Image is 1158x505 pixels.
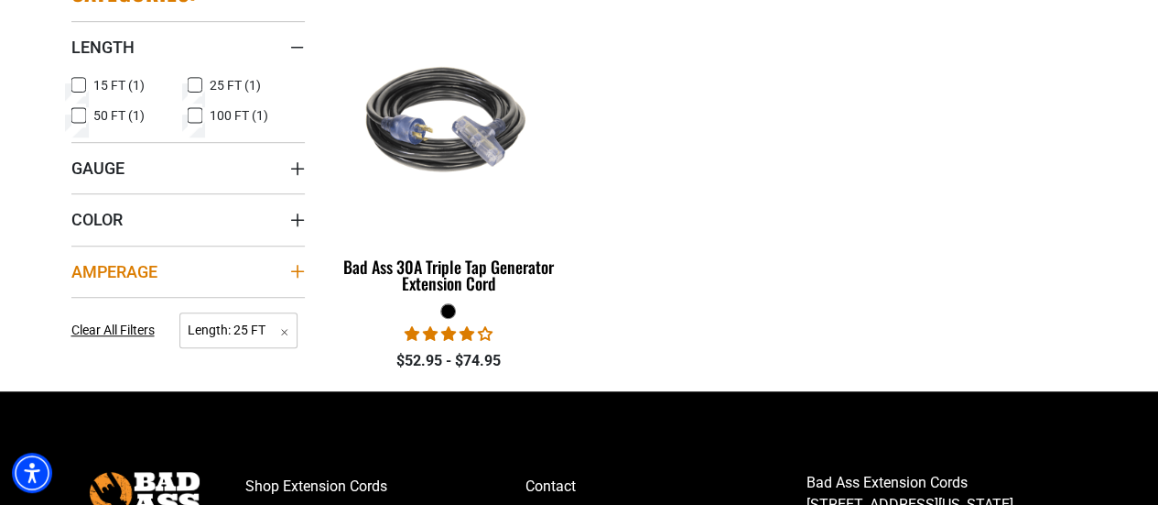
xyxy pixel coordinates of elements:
[71,261,157,282] span: Amperage
[333,16,564,227] img: black
[71,37,135,58] span: Length
[210,109,268,122] span: 100 FT (1)
[210,79,261,92] span: 25 FT (1)
[71,323,155,337] span: Clear All Filters
[405,325,492,343] span: 4.00 stars
[71,209,123,230] span: Color
[93,79,145,92] span: 15 FT (1)
[179,321,298,338] a: Length: 25 FT
[332,7,566,302] a: black Bad Ass 30A Triple Tap Generator Extension Cord
[525,472,806,501] a: Contact
[71,246,305,297] summary: Amperage
[332,350,566,372] div: $52.95 - $74.95
[71,158,124,179] span: Gauge
[71,142,305,193] summary: Gauge
[71,321,162,340] a: Clear All Filters
[71,21,305,72] summary: Length
[332,258,566,291] div: Bad Ass 30A Triple Tap Generator Extension Cord
[93,109,145,122] span: 50 FT (1)
[12,453,52,493] div: Accessibility Menu
[179,313,298,348] span: Length: 25 FT
[245,472,526,501] a: Shop Extension Cords
[71,193,305,245] summary: Color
